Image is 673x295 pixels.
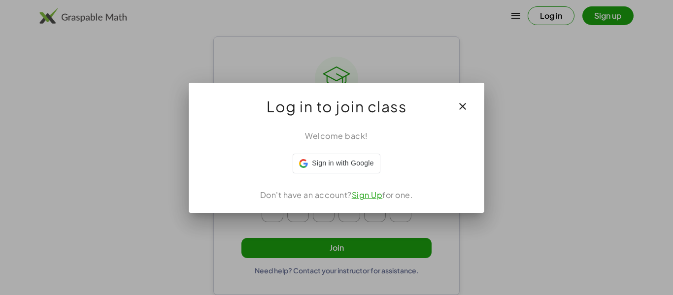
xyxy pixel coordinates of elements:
[293,154,380,173] div: Sign in with Google
[312,158,373,168] span: Sign in with Google
[201,130,472,142] div: Welcome back!
[267,95,406,118] span: Log in to join class
[352,190,383,200] a: Sign Up
[201,189,472,201] div: Don't have an account? for one.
